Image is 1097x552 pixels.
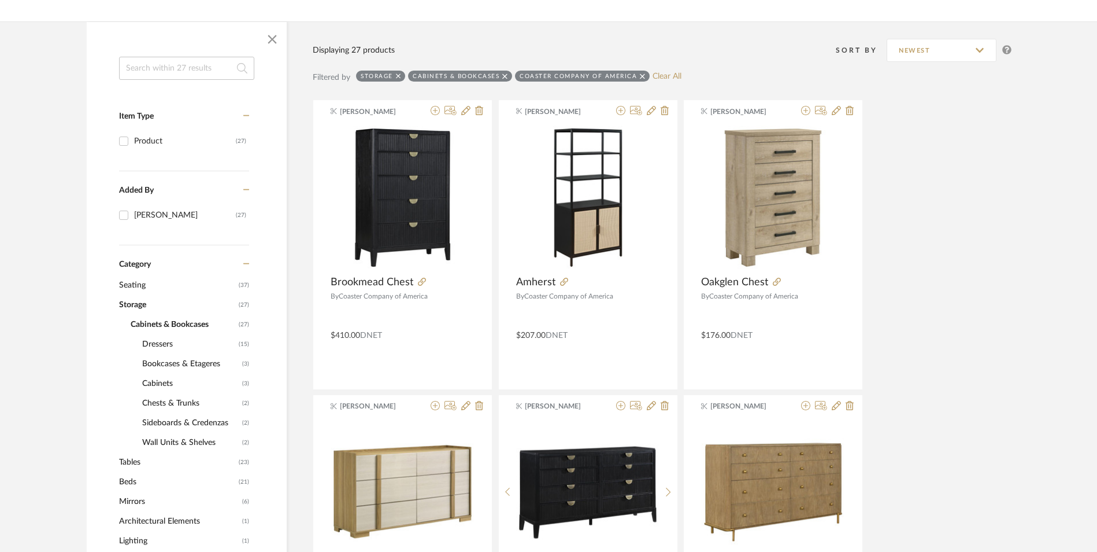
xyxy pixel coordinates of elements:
[239,473,249,491] span: (21)
[142,354,239,374] span: Bookcases & Etageres
[242,433,249,452] span: (2)
[119,275,236,295] span: Seating
[516,126,660,270] img: Amherst
[242,532,249,550] span: (1)
[242,374,249,393] span: (3)
[119,472,236,492] span: Beds
[339,293,428,300] span: Coaster Company of America
[525,106,598,117] span: [PERSON_NAME]
[413,72,499,80] div: Cabinets & Bookcases
[701,332,731,340] span: $176.00
[119,260,151,270] span: Category
[142,433,239,452] span: Wall Units & Shelves
[142,413,239,433] span: Sideboards & Credenzas
[236,206,246,225] div: (27)
[361,72,393,80] div: Storage
[516,332,546,340] span: $207.00
[142,393,239,413] span: Chests & Trunks
[313,44,395,57] div: Displaying 27 products
[261,28,284,51] button: Close
[239,296,249,314] span: (27)
[119,452,236,472] span: Tables
[242,414,249,432] span: (2)
[340,106,413,117] span: [PERSON_NAME]
[701,126,845,270] img: Oakglen Chest
[331,126,475,270] img: Brookmead Chest
[242,492,249,511] span: (6)
[242,355,249,373] span: (3)
[119,186,154,194] span: Added By
[524,293,613,300] span: Coaster Company of America
[134,132,236,150] div: Product
[239,335,249,354] span: (15)
[516,293,524,300] span: By
[119,57,254,80] input: Search within 27 results
[239,453,249,472] span: (23)
[331,276,413,289] span: Brookmead Chest
[701,276,768,289] span: Oakglen Chest
[516,276,555,289] span: Amherst
[546,332,568,340] span: DNET
[239,315,249,334] span: (27)
[119,295,236,315] span: Storage
[340,401,413,411] span: [PERSON_NAME]
[710,401,783,411] span: [PERSON_NAME]
[236,132,246,150] div: (27)
[131,315,236,334] span: Cabinets & Bookcases
[142,334,236,354] span: Dressers
[653,72,681,82] a: Clear All
[360,332,382,340] span: DNET
[313,71,350,84] div: Filtered by
[710,106,783,117] span: [PERSON_NAME]
[331,293,339,300] span: By
[239,276,249,295] span: (37)
[731,332,753,340] span: DNET
[119,511,239,531] span: Architectural Elements
[520,72,637,80] div: Coaster Company of America
[701,293,709,300] span: By
[836,45,887,56] div: Sort By
[134,206,236,225] div: [PERSON_NAME]
[142,374,239,393] span: Cabinets
[242,512,249,531] span: (1)
[119,531,239,551] span: Lighting
[331,332,360,340] span: $410.00
[119,492,239,511] span: Mirrors
[709,293,798,300] span: Coaster Company of America
[525,401,598,411] span: [PERSON_NAME]
[242,394,249,413] span: (2)
[119,112,154,120] span: Item Type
